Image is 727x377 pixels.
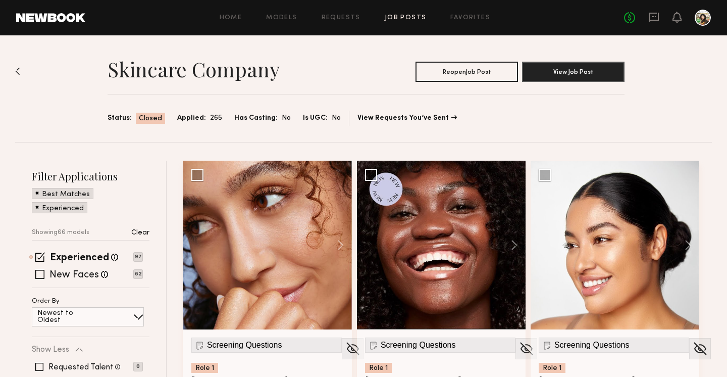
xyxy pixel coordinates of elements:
[32,169,149,183] h2: Filter Applications
[450,15,490,21] a: Favorites
[234,113,278,124] span: Has Casting:
[539,363,565,373] div: Role 1
[365,363,392,373] div: Role 1
[518,341,534,356] img: Unhide Model
[32,229,89,236] p: Showing 66 models
[48,363,113,371] label: Requested Talent
[42,191,90,198] p: Best Matches
[139,114,162,124] span: Closed
[210,113,222,124] span: 265
[177,113,206,124] span: Applied:
[191,363,218,373] div: Role 1
[385,15,427,21] a: Job Posts
[32,346,69,354] p: Show Less
[108,57,280,82] h1: Skincare Company
[692,341,708,356] img: Unhide Model
[303,113,328,124] span: Is UGC:
[133,269,143,279] p: 62
[195,340,205,350] img: Submission Icon
[282,113,291,124] span: No
[381,341,456,350] span: Screening Questions
[357,115,457,122] a: View Requests You’ve Sent
[266,15,297,21] a: Models
[133,252,143,262] p: 97
[416,62,518,82] button: ReopenJob Post
[50,253,109,263] label: Experienced
[32,298,60,305] p: Order By
[49,270,99,280] label: New Faces
[345,341,360,356] img: Unhide Model
[220,15,242,21] a: Home
[542,340,552,350] img: Submission Icon
[369,340,379,350] img: Submission Icon
[322,15,360,21] a: Requests
[15,67,20,75] img: Back to previous page
[42,205,84,212] p: Experienced
[131,229,149,237] p: Clear
[332,113,341,124] span: No
[522,62,625,82] button: View Job Post
[133,362,143,371] p: 0
[554,341,630,350] span: Screening Questions
[207,341,282,350] span: Screening Questions
[108,113,132,124] span: Status:
[37,310,97,324] p: Newest to Oldest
